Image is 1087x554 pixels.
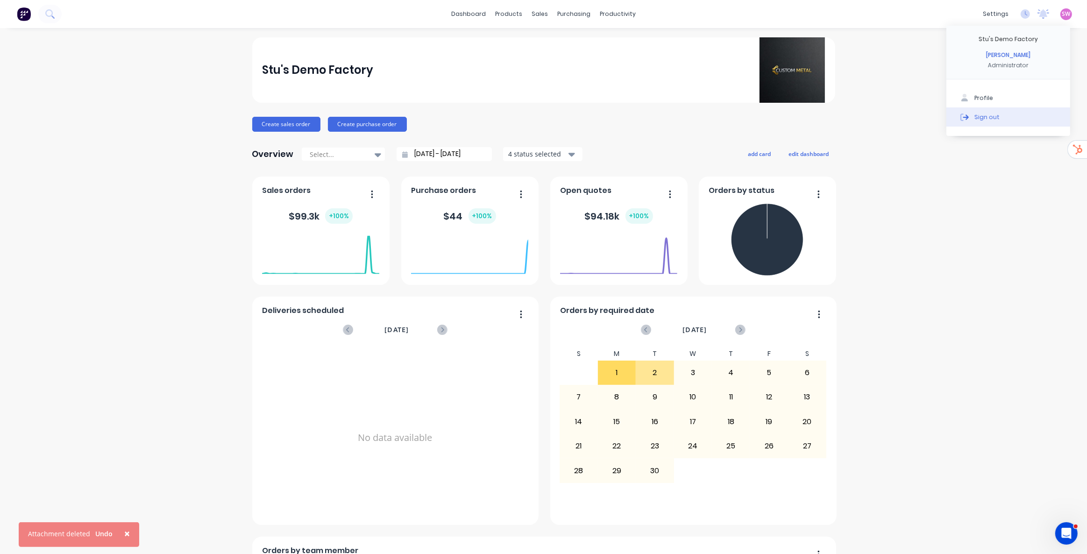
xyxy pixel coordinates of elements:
div: 1 [598,361,636,384]
span: SW [1062,10,1071,18]
div: settings [978,7,1013,21]
div: sales [527,7,553,21]
div: 29 [598,459,636,482]
div: Stu's Demo Factory [979,35,1038,43]
img: Factory [17,7,31,21]
div: 24 [675,434,712,458]
div: Sign out [974,113,1000,121]
button: Sign out [946,107,1070,126]
iframe: Intercom live chat [1055,522,1078,545]
div: + 100 % [625,208,653,224]
div: 7 [560,385,597,409]
div: S [560,347,598,361]
div: [PERSON_NAME] [986,51,1030,59]
div: S [788,347,826,361]
button: add card [742,148,777,160]
button: edit dashboard [783,148,835,160]
div: 4 [712,361,750,384]
div: 18 [712,410,750,433]
div: T [712,347,750,361]
a: dashboard [447,7,490,21]
button: 4 status selected [503,147,583,161]
span: [DATE] [682,325,707,335]
div: 16 [636,410,674,433]
div: 6 [789,361,826,384]
div: $ 94.18k [585,208,653,224]
div: 5 [751,361,788,384]
div: $ 44 [444,208,496,224]
div: 19 [751,410,788,433]
div: W [674,347,712,361]
div: 3 [675,361,712,384]
div: T [636,347,674,361]
div: 15 [598,410,636,433]
div: 23 [636,434,674,458]
div: 25 [712,434,750,458]
span: [DATE] [384,325,409,335]
button: Close [115,522,139,545]
div: 17 [675,410,712,433]
div: Profile [974,94,993,102]
div: 21 [560,434,597,458]
div: + 100 % [325,208,353,224]
button: Create purchase order [328,117,407,132]
span: Purchase orders [411,185,476,196]
div: 13 [789,385,826,409]
div: 14 [560,410,597,433]
div: purchasing [553,7,595,21]
div: 11 [712,385,750,409]
div: 4 status selected [508,149,567,159]
div: + 100 % [469,208,496,224]
div: 26 [751,434,788,458]
div: 20 [789,410,826,433]
div: Overview [252,145,294,163]
div: $ 99.3k [289,208,353,224]
div: 12 [751,385,788,409]
div: F [750,347,789,361]
div: 10 [675,385,712,409]
div: 28 [560,459,597,482]
span: × [124,527,130,540]
div: Administrator [988,61,1029,70]
div: M [598,347,636,361]
span: Sales orders [262,185,311,196]
button: Create sales order [252,117,320,132]
div: No data available [262,347,528,528]
div: 27 [789,434,826,458]
button: Profile [946,89,1070,107]
div: Attachment deleted [28,529,90,539]
div: productivity [595,7,640,21]
img: Stu's Demo Factory [760,37,825,103]
div: 30 [636,459,674,482]
div: 9 [636,385,674,409]
div: 22 [598,434,636,458]
button: Undo [90,527,118,541]
div: 2 [636,361,674,384]
span: Open quotes [560,185,611,196]
span: Orders by status [709,185,774,196]
div: Stu's Demo Factory [262,61,373,79]
div: products [490,7,527,21]
div: 8 [598,385,636,409]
